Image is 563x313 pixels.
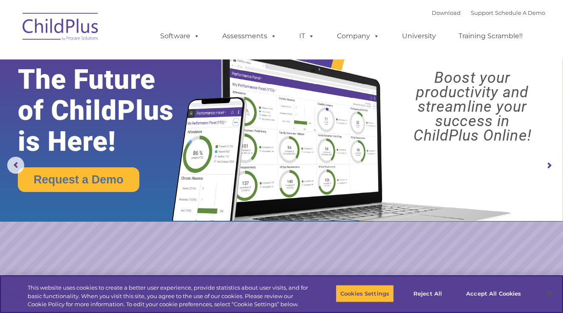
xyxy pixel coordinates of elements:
[291,28,323,45] a: IT
[18,64,198,157] rs-layer: The Future of ChildPlus is Here!
[389,70,556,143] rs-layer: Boost your productivity and streamline your success in ChildPlus Online!
[401,285,454,302] button: Reject All
[28,284,310,309] div: This website uses cookies to create a better user experience, provide statistics about user visit...
[152,28,208,45] a: Software
[118,91,154,97] span: Phone number
[118,56,144,62] span: Last name
[18,7,103,49] img: ChildPlus by Procare Solutions
[471,9,493,16] a: Support
[495,9,545,16] a: Schedule A Demo
[450,28,531,45] a: Training Scramble!!
[18,167,139,192] a: Request a Demo
[461,285,526,302] button: Accept All Cookies
[328,28,388,45] a: Company
[540,284,559,303] button: Close
[393,28,444,45] a: University
[214,28,285,45] a: Assessments
[336,285,394,302] button: Cookies Settings
[432,9,545,16] font: |
[432,9,461,16] a: Download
